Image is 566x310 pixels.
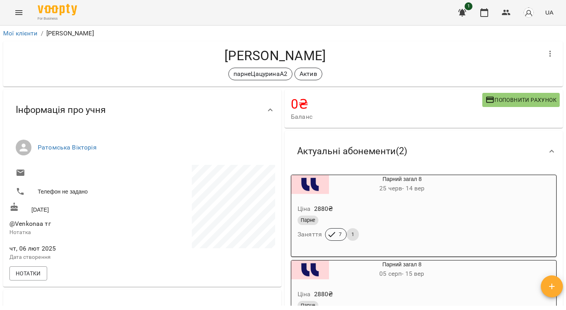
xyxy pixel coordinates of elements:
[9,266,47,280] button: Нотатки
[297,145,407,157] span: Актуальні абонементи ( 2 )
[228,68,292,80] div: парнеЦацуринаА2
[300,69,317,79] p: Актив
[9,220,51,227] span: @Venkonaa тг
[298,203,311,214] h6: Ціна
[347,231,359,238] span: 1
[38,16,77,21] span: For Business
[379,185,424,192] span: 25 черв - 14 вер
[16,104,106,116] span: Інформація про учня
[3,90,281,130] div: Інформація про учня
[298,217,318,224] span: Парне
[298,289,311,300] h6: Ціна
[465,2,472,10] span: 1
[298,229,322,240] h6: Заняття
[542,5,557,20] button: UA
[482,93,560,107] button: Поповнити рахунок
[291,96,482,112] h4: 0 ₴
[38,144,97,151] a: Ратомська Вікторія
[8,201,142,215] div: [DATE]
[3,29,563,38] nav: breadcrumb
[334,231,346,238] span: 7
[233,69,287,79] p: парнеЦацуринаА2
[9,244,141,253] span: чт, 06 лют 2025
[3,30,38,37] a: Мої клієнти
[291,175,329,194] div: Парний загал 8
[523,7,534,18] img: avatar_s.png
[9,184,141,199] li: Телефон не задано
[38,4,77,15] img: Voopty Logo
[46,29,94,38] p: [PERSON_NAME]
[314,204,333,214] p: 2880 ₴
[9,48,541,64] h4: [PERSON_NAME]
[329,260,475,279] div: Парний загал 8
[41,29,43,38] li: /
[291,260,329,279] div: Парний загал 8
[9,229,141,236] p: Нотатка
[294,68,322,80] div: Актив
[545,8,553,17] span: UA
[314,290,333,299] p: 2880 ₴
[298,302,318,309] span: Парне
[9,253,141,261] p: Дата створення
[291,175,475,250] button: Парний загал 825 черв- 14 верЦіна2880₴ПарнеЗаняття71
[9,3,28,22] button: Menu
[16,269,41,278] span: Нотатки
[329,175,475,194] div: Парний загал 8
[379,270,424,277] span: 05 серп - 15 вер
[291,112,482,122] span: Баланс
[285,131,563,172] div: Актуальні абонементи(2)
[485,95,557,105] span: Поповнити рахунок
